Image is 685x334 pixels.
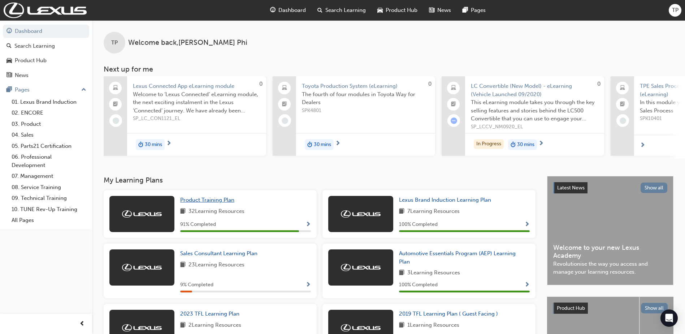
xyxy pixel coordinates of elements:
[307,140,312,149] span: duration-icon
[442,76,604,156] a: 0LC Convertible (New Model) - eLearning (Vehicle Launched 09/2020)This eLearning module takes you...
[6,28,12,35] span: guage-icon
[597,81,601,87] span: 0
[122,210,162,218] img: Trak
[341,210,381,218] img: Trak
[524,281,530,290] button: Show Progress
[474,139,504,149] div: In Progress
[133,115,260,123] span: SP_LC_CON1121_EL
[471,98,598,123] span: This eLearning module takes you through the key selling features and stories behind the LC500 Con...
[538,141,544,147] span: next-icon
[524,282,530,288] span: Show Progress
[180,311,239,317] span: 2023 TFL Learning Plan
[9,141,89,152] a: 05. Parts21 Certification
[3,83,89,97] button: Pages
[429,6,434,15] span: news-icon
[9,204,89,215] a: 10. TUNE Rev-Up Training
[15,56,47,65] div: Product Hub
[6,72,12,79] span: news-icon
[4,3,87,18] a: Trak
[399,310,501,318] a: 2019 TFL Learning Plan ( Guest Facing )
[9,171,89,182] a: 07. Management
[325,6,366,14] span: Search Learning
[407,269,460,278] span: 3 Learning Resources
[553,260,667,276] span: Revolutionise the way you access and manage your learning resources.
[305,222,311,228] span: Show Progress
[312,3,372,18] a: search-iconSearch Learning
[9,215,89,226] a: All Pages
[302,90,429,107] span: The fourth of four modules in Toyota Way for Dealers
[111,39,118,47] span: TP
[9,119,89,130] a: 03. Product
[553,182,667,194] a: Latest NewsShow all
[305,220,311,229] button: Show Progress
[15,86,30,94] div: Pages
[180,220,216,229] span: 91 % Completed
[423,3,457,18] a: news-iconNews
[133,82,260,90] span: Lexus Connected App eLearning module
[180,207,186,216] span: book-icon
[138,140,143,149] span: duration-icon
[180,196,237,204] a: Product Training Plan
[407,321,459,330] span: 1 Learning Resources
[672,6,679,14] span: TP
[79,320,85,329] span: prev-icon
[9,97,89,108] a: 01. Lexus Brand Induction
[463,6,468,15] span: pages-icon
[302,107,429,115] span: SPK4801
[188,261,244,270] span: 23 Learning Resources
[317,6,322,15] span: search-icon
[641,303,668,313] button: Show all
[399,250,516,265] span: Automotive Essentials Program (AEP) Learning Plan
[669,4,681,17] button: TP
[341,264,381,271] img: Trak
[557,305,585,311] span: Product Hub
[471,123,598,131] span: SP_LCCV_NM0920_EL
[314,141,331,149] span: 30 mins
[273,76,435,156] a: 0Toyota Production System (eLearning)The fourth of four modules in Toyota Way for DealersSPK4801d...
[399,269,404,278] span: book-icon
[180,321,186,330] span: book-icon
[15,71,29,80] div: News
[9,193,89,204] a: 09. Technical Training
[620,117,626,124] span: learningRecordVerb_NONE-icon
[305,281,311,290] button: Show Progress
[6,57,12,64] span: car-icon
[399,249,530,266] a: Automotive Essentials Program (AEP) Learning Plan
[335,141,341,147] span: next-icon
[372,3,423,18] a: car-iconProduct Hub
[437,6,451,14] span: News
[282,83,287,93] span: laptop-icon
[517,141,534,149] span: 30 mins
[451,83,456,93] span: laptop-icon
[547,176,673,285] a: Latest NewsShow allWelcome to your new Lexus AcademyRevolutionise the way you access and manage y...
[133,90,260,115] span: Welcome to ‘Lexus Connected’ eLearning module, the next exciting instalment in the Lexus ‘Connect...
[660,309,678,327] div: Open Intercom Messenger
[145,141,162,149] span: 30 mins
[104,176,536,184] h3: My Learning Plans
[14,42,55,50] div: Search Learning
[113,100,118,109] span: booktick-icon
[511,140,516,149] span: duration-icon
[180,310,242,318] a: 2023 TFL Learning Plan
[3,25,89,38] a: Dashboard
[399,311,498,317] span: 2019 TFL Learning Plan ( Guest Facing )
[451,117,457,124] span: learningRecordVerb_ATTEMPT-icon
[620,100,625,109] span: booktick-icon
[3,23,89,83] button: DashboardSearch LearningProduct HubNews
[524,222,530,228] span: Show Progress
[386,6,417,14] span: Product Hub
[557,185,585,191] span: Latest News
[3,54,89,67] a: Product Hub
[377,6,383,15] span: car-icon
[399,220,438,229] span: 100 % Completed
[113,117,119,124] span: learningRecordVerb_NONE-icon
[270,6,276,15] span: guage-icon
[471,82,598,98] span: LC Convertible (New Model) - eLearning (Vehicle Launched 09/2020)
[92,65,685,73] h3: Next up for me
[3,39,89,53] a: Search Learning
[278,6,306,14] span: Dashboard
[9,182,89,193] a: 08. Service Training
[457,3,491,18] a: pages-iconPages
[341,324,381,331] img: Trak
